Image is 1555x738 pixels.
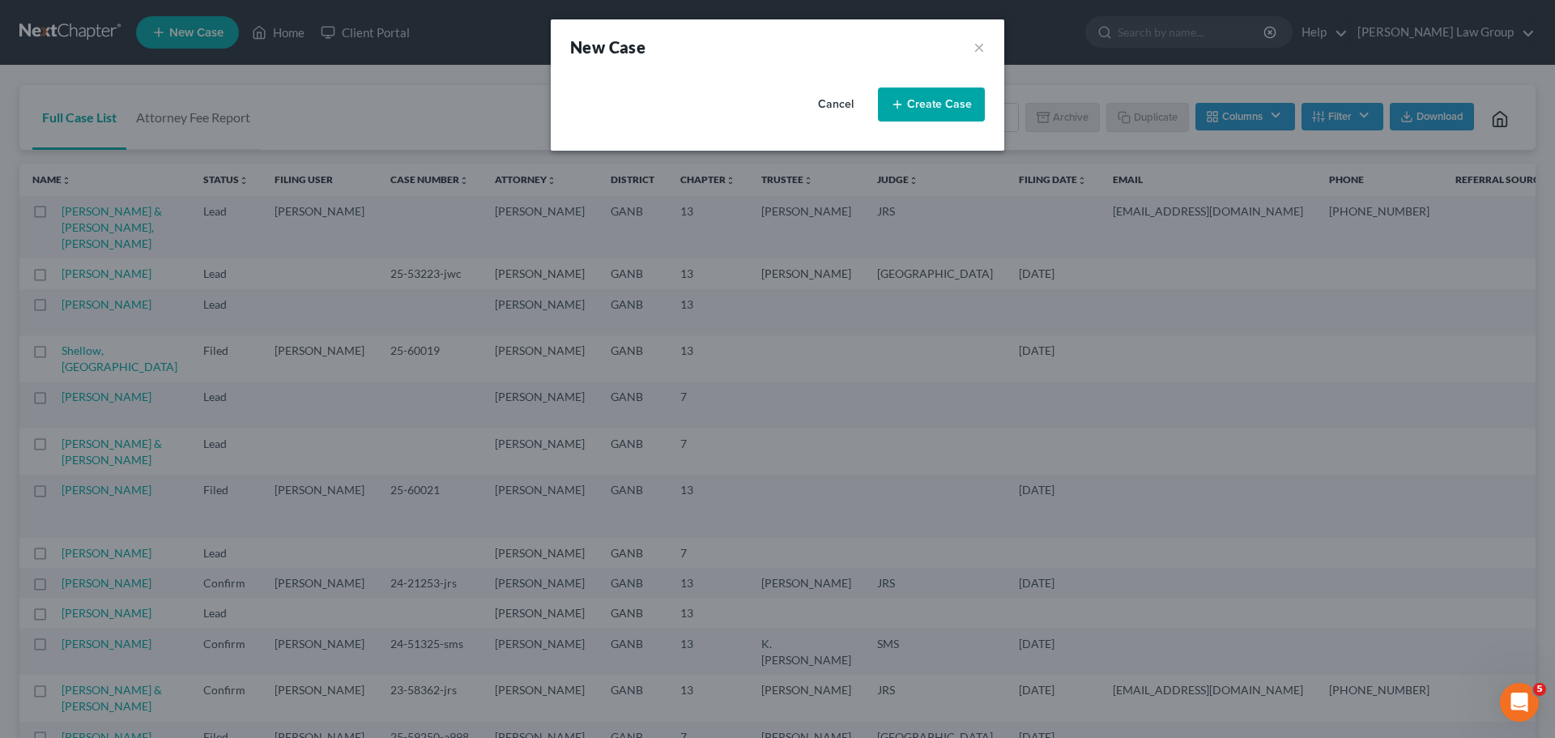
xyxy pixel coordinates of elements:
button: × [973,36,985,58]
button: Cancel [800,88,871,121]
button: Create Case [878,87,985,122]
strong: New Case [570,37,645,57]
iframe: Intercom live chat [1500,683,1539,722]
span: 5 [1533,683,1546,696]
